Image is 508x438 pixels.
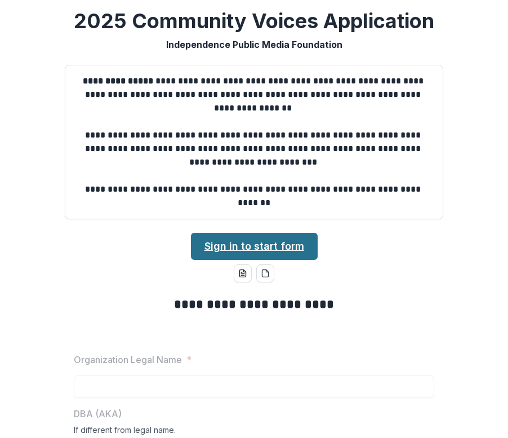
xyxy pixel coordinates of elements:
p: DBA (AKA) [74,407,122,421]
p: Independence Public Media Foundation [166,38,342,51]
h2: 2025 Community Voices Application [74,9,434,33]
p: Organization Legal Name [74,353,182,366]
button: pdf-download [256,264,274,282]
button: word-download [234,264,252,282]
a: Sign in to start form [191,233,318,260]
